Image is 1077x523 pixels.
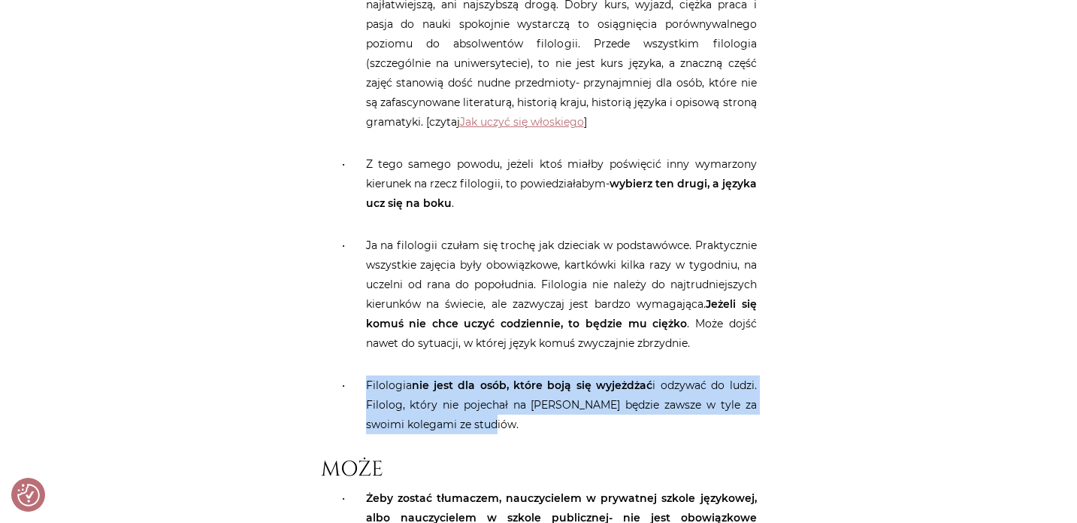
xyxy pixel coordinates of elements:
[17,484,40,506] button: Preferencje co do zgód
[366,154,757,213] p: Z tego samego powodu, jeżeli ktoś miałby poświęcić inny wymarzony kierunek na rzecz filologii, to...
[460,115,584,129] a: Jak uczyć się włoskiego
[366,297,757,330] strong: Jeżeli się komuś nie chce uczyć codziennie, to będzie mu ciężko
[366,236,757,353] p: Ja na filologii czułam się trochę jak dzieciak w podstawówce. Praktycznie wszystkie zajęcia były ...
[366,376,757,434] p: Filologia i odzywać do ludzi. Filolog, który nie pojechał na [PERSON_NAME] będzie zawsze w tyle z...
[412,379,653,392] strong: nie jest dla osób, które boją się wyjeżdżać
[17,484,40,506] img: Revisit consent button
[321,457,757,482] h2: MOŻE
